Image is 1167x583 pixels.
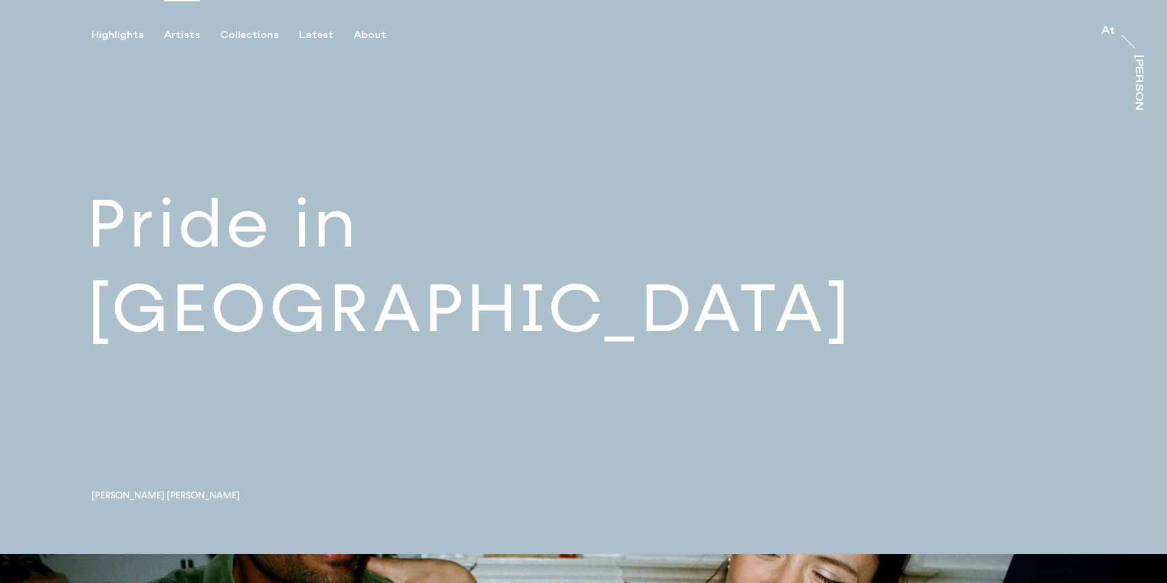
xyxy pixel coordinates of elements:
a: At [1101,26,1115,39]
button: About [354,29,407,41]
button: Latest [299,29,354,41]
div: [PERSON_NAME] [1133,55,1144,159]
button: Highlights [91,29,164,41]
div: Highlights [91,29,144,41]
div: Collections [220,29,279,41]
button: Artists [164,29,220,41]
div: Latest [299,29,333,41]
div: Artists [164,29,200,41]
button: Collections [220,29,299,41]
div: About [354,29,386,41]
a: [PERSON_NAME] [1130,55,1144,110]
